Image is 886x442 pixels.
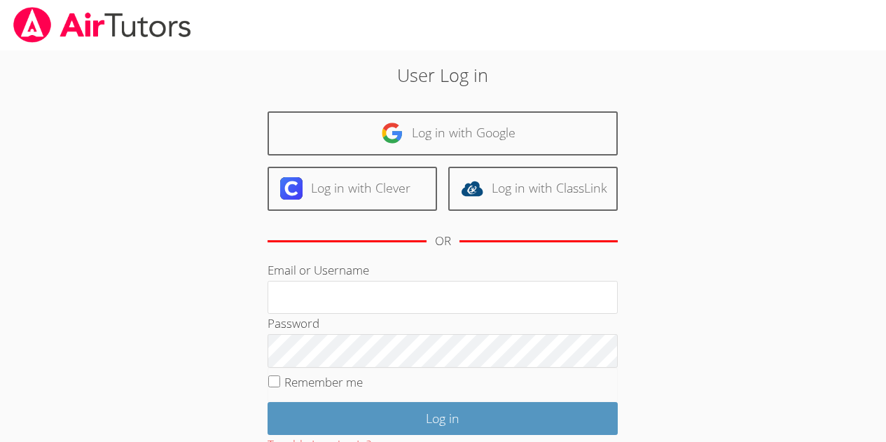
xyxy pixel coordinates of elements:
[268,167,437,211] a: Log in with Clever
[381,122,403,144] img: google-logo-50288ca7cdecda66e5e0955fdab243c47b7ad437acaf1139b6f446037453330a.svg
[280,177,303,200] img: clever-logo-6eab21bc6e7a338710f1a6ff85c0baf02591cd810cc4098c63d3a4b26e2feb20.svg
[448,167,618,211] a: Log in with ClassLink
[268,315,319,331] label: Password
[268,111,618,156] a: Log in with Google
[435,231,451,251] div: OR
[461,177,483,200] img: classlink-logo-d6bb404cc1216ec64c9a2012d9dc4662098be43eaf13dc465df04b49fa7ab582.svg
[284,374,363,390] label: Remember me
[204,62,682,88] h2: User Log in
[268,402,618,435] input: Log in
[12,7,193,43] img: airtutors_banner-c4298cdbf04f3fff15de1276eac7730deb9818008684d7c2e4769d2f7ddbe033.png
[268,262,369,278] label: Email or Username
